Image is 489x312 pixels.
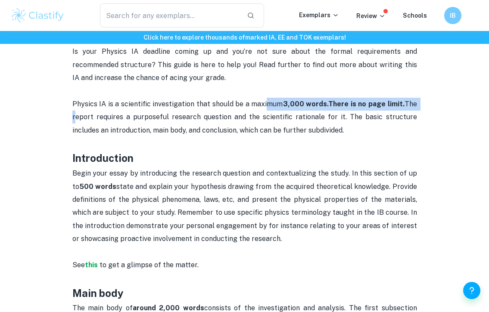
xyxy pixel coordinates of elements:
img: Clastify logo [10,7,65,24]
strong: around 2,000 words [133,304,204,312]
p: Exemplars [299,10,339,20]
strong: 500 words [79,182,116,191]
strong: There is no page limit. [328,100,404,108]
a: this [85,261,98,269]
a: Schools [403,12,427,19]
span: Main body [72,287,124,299]
span: The report requires a purposeful research question and the scientific rationale for it. The basic... [72,100,419,134]
strong: 3,000 words. [283,100,329,108]
h6: IB [448,11,458,20]
h6: Click here to explore thousands of marked IA, EE and TOK exemplars ! [2,33,487,42]
button: IB [444,7,461,24]
p: Review [356,11,386,21]
span: Physics IA is a scientific investigation that should be a maximum [72,100,329,108]
span: to get a glimpse of the matter. [98,261,199,269]
button: Help and Feedback [463,282,480,299]
span: Is your Physics IA deadline coming up and you’re not sure about the formal requirements and recom... [72,47,419,82]
span: See [72,261,85,269]
span: Begin your essay by introducing the research question and contextualizing the study. In this sect... [72,169,419,243]
input: Search for any exemplars... [100,3,240,28]
span: Introduction [72,152,134,164]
